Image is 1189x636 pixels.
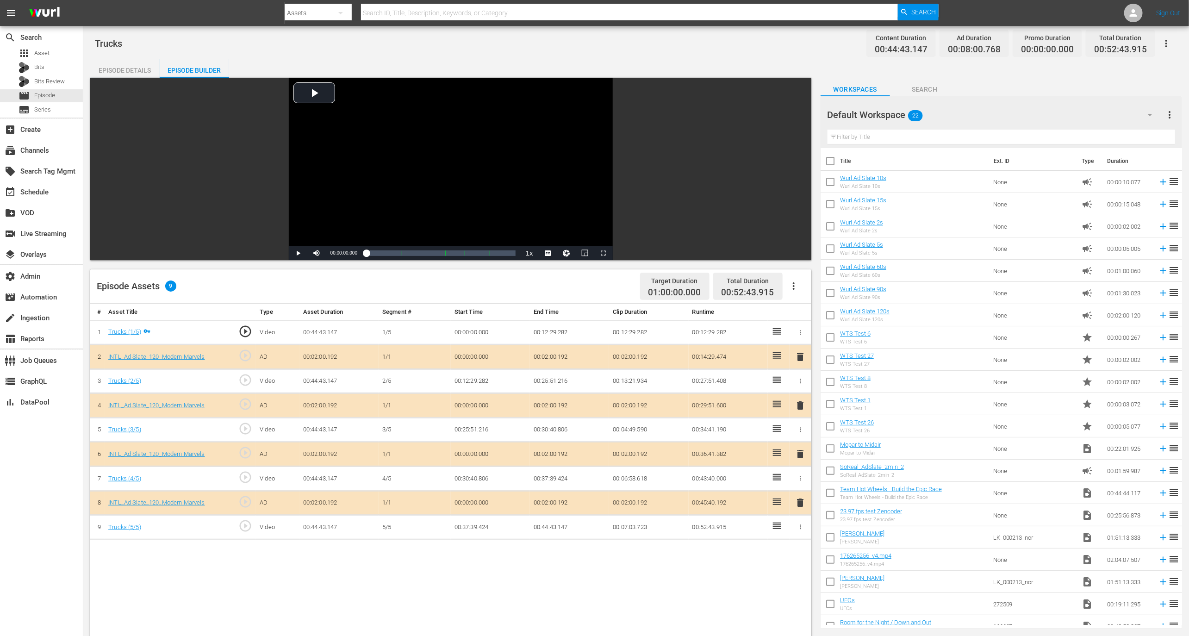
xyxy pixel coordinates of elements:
[90,418,105,442] td: 5
[1103,371,1154,393] td: 00:00:02.002
[840,574,884,581] a: [PERSON_NAME]
[1082,421,1093,432] span: Promo
[840,361,874,367] div: WTS Test 27
[795,351,806,362] span: delete
[1164,109,1175,120] span: more_vert
[795,448,806,461] button: delete
[451,515,530,540] td: 00:37:39.424
[875,44,928,55] span: 00:44:43.147
[1168,531,1179,542] span: reorder
[1082,532,1093,543] span: Video
[1168,443,1179,454] span: reorder
[609,442,688,467] td: 00:02:00.192
[1158,288,1168,298] svg: Add to Episode
[828,102,1161,128] div: Default Workspace
[19,62,30,73] div: Bits
[609,320,688,345] td: 00:12:29.282
[5,228,16,239] span: Live Streaming
[990,482,1078,504] td: None
[990,415,1078,437] td: None
[840,183,886,189] div: Wurl Ad Slate 10s
[367,250,516,256] div: Progress Bar
[238,470,252,484] span: play_circle_outline
[840,272,886,278] div: Wurl Ad Slate 60s
[238,349,252,362] span: play_circle_outline
[1158,355,1168,365] svg: Add to Episode
[840,317,890,323] div: Wurl Ad Slate 120s
[90,467,105,491] td: 7
[689,515,768,540] td: 00:52:43.915
[34,49,50,58] span: Asset
[5,292,16,303] span: Automation
[530,304,609,321] th: End Time
[5,145,16,156] span: Channels
[795,496,806,510] button: delete
[1168,398,1179,409] span: reorder
[840,228,883,234] div: Wurl Ad Slate 2s
[165,281,176,292] span: 9
[990,193,1078,215] td: None
[840,383,871,389] div: WTS Test 8
[1158,177,1168,187] svg: Add to Episode
[1158,532,1168,542] svg: Add to Episode
[530,442,609,467] td: 00:02:00.192
[795,497,806,508] span: delete
[648,287,701,298] span: 01:00:00.000
[609,467,688,491] td: 00:06:58.618
[34,105,51,114] span: Series
[795,350,806,363] button: delete
[299,467,379,491] td: 00:44:43.147
[238,495,252,509] span: play_circle_outline
[840,450,881,456] div: Mopar to Midair
[689,467,768,491] td: 00:43:40.000
[530,393,609,418] td: 00:02:00.192
[1168,376,1179,387] span: reorder
[256,442,299,467] td: AD
[1158,421,1168,431] svg: Add to Episode
[990,260,1078,282] td: None
[108,426,141,433] a: Trucks (3/5)
[1076,148,1102,174] th: Type
[19,48,30,59] span: Asset
[840,250,883,256] div: Wurl Ad Slate 5s
[1082,176,1093,187] span: Ad
[1103,437,1154,460] td: 00:22:01.925
[1103,282,1154,304] td: 00:01:30.023
[911,4,936,20] span: Search
[1082,376,1093,387] span: Promo
[990,371,1078,393] td: None
[256,515,299,540] td: Video
[840,441,881,448] a: Mopar to Midair
[689,345,768,369] td: 00:14:29.474
[451,369,530,393] td: 00:12:29.282
[1158,332,1168,343] svg: Add to Episode
[840,405,871,412] div: WTS Test 1
[1082,310,1093,321] span: Ad
[108,377,141,384] a: Trucks (2/5)
[722,287,774,298] span: 00:52:43.915
[1164,104,1175,126] button: more_vert
[108,475,141,482] a: Trucks (4/5)
[576,246,594,260] button: Picture-in-Picture
[840,352,874,359] a: WTS Test 27
[6,7,17,19] span: menu
[795,449,806,460] span: delete
[108,353,205,360] a: INTL_Ad Slate_120_Modern Marvels
[5,207,16,218] span: VOD
[299,345,379,369] td: 00:02:00.192
[108,402,205,409] a: INTL_Ad Slate_120_Modern Marvels
[256,393,299,418] td: AD
[1103,460,1154,482] td: 00:01:59.987
[379,369,451,393] td: 2/5
[840,619,931,626] a: Room for the Night / Down and Out
[795,400,806,411] span: delete
[451,467,530,491] td: 00:30:40.806
[689,393,768,418] td: 00:29:51.600
[238,519,252,533] span: play_circle_outline
[1082,243,1093,254] span: Ad
[289,246,307,260] button: Play
[990,237,1078,260] td: None
[689,304,768,321] th: Runtime
[105,304,227,321] th: Asset Title
[840,517,902,523] div: 23.97 fps test Zencoder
